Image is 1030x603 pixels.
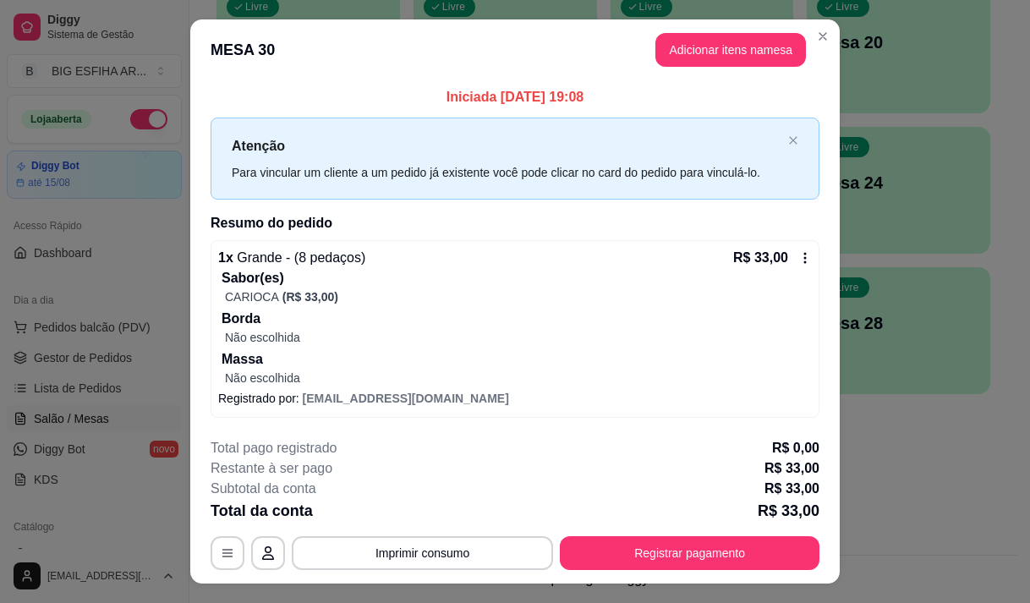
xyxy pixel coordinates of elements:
[655,33,806,67] button: Adicionar itens namesa
[809,23,836,50] button: Close
[190,19,840,80] header: MESA 30
[233,250,366,265] span: Grande - (8 pedaços)
[211,458,332,479] p: Restante à ser pago
[211,87,819,107] p: Iniciada [DATE] 19:08
[225,370,812,386] p: Não escolhida
[232,135,781,156] p: Atenção
[222,309,812,329] p: Borda
[222,349,812,370] p: Massa
[222,268,812,288] p: Sabor(es)
[788,135,798,145] span: close
[282,288,338,305] p: (R$ 33,00)
[211,213,819,233] h2: Resumo do pedido
[225,288,279,305] p: CARIOCA
[772,438,819,458] p: R$ 0,00
[211,499,313,523] p: Total da conta
[232,163,781,182] div: Para vincular um cliente a um pedido já existente você pode clicar no card do pedido para vinculá...
[560,536,819,570] button: Registrar pagamento
[303,392,509,405] span: [EMAIL_ADDRESS][DOMAIN_NAME]
[218,390,812,407] p: Registrado por:
[788,135,798,146] button: close
[733,248,788,268] p: R$ 33,00
[758,499,819,523] p: R$ 33,00
[218,248,365,268] p: 1 x
[292,536,553,570] button: Imprimir consumo
[211,438,337,458] p: Total pago registrado
[764,458,819,479] p: R$ 33,00
[211,479,316,499] p: Subtotal da conta
[225,329,812,346] p: Não escolhida
[764,479,819,499] p: R$ 33,00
